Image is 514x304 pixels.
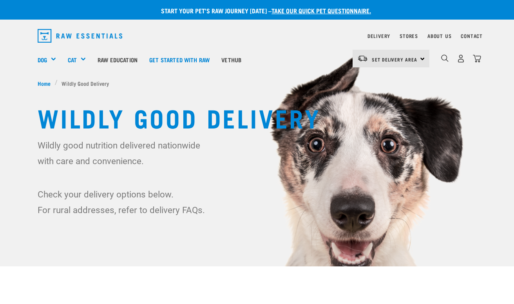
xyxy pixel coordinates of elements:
[461,34,483,37] a: Contact
[38,79,51,87] span: Home
[427,34,451,37] a: About Us
[215,44,247,75] a: Vethub
[400,34,418,37] a: Stores
[68,55,77,64] a: Cat
[38,79,476,87] nav: breadcrumbs
[473,54,481,63] img: home-icon@2x.png
[38,103,476,131] h1: Wildly Good Delivery
[367,34,390,37] a: Delivery
[372,58,417,61] span: Set Delivery Area
[38,138,213,169] p: Wildly good nutrition delivered nationwide with care and convenience.
[271,9,371,12] a: take our quick pet questionnaire.
[31,26,483,46] nav: dropdown navigation
[441,54,449,62] img: home-icon-1@2x.png
[38,79,55,87] a: Home
[143,44,215,75] a: Get started with Raw
[38,55,47,64] a: Dog
[457,54,465,63] img: user.png
[357,55,368,62] img: van-moving.png
[38,186,213,218] p: Check your delivery options below. For rural addresses, refer to delivery FAQs.
[38,29,122,43] img: Raw Essentials Logo
[92,44,143,75] a: Raw Education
